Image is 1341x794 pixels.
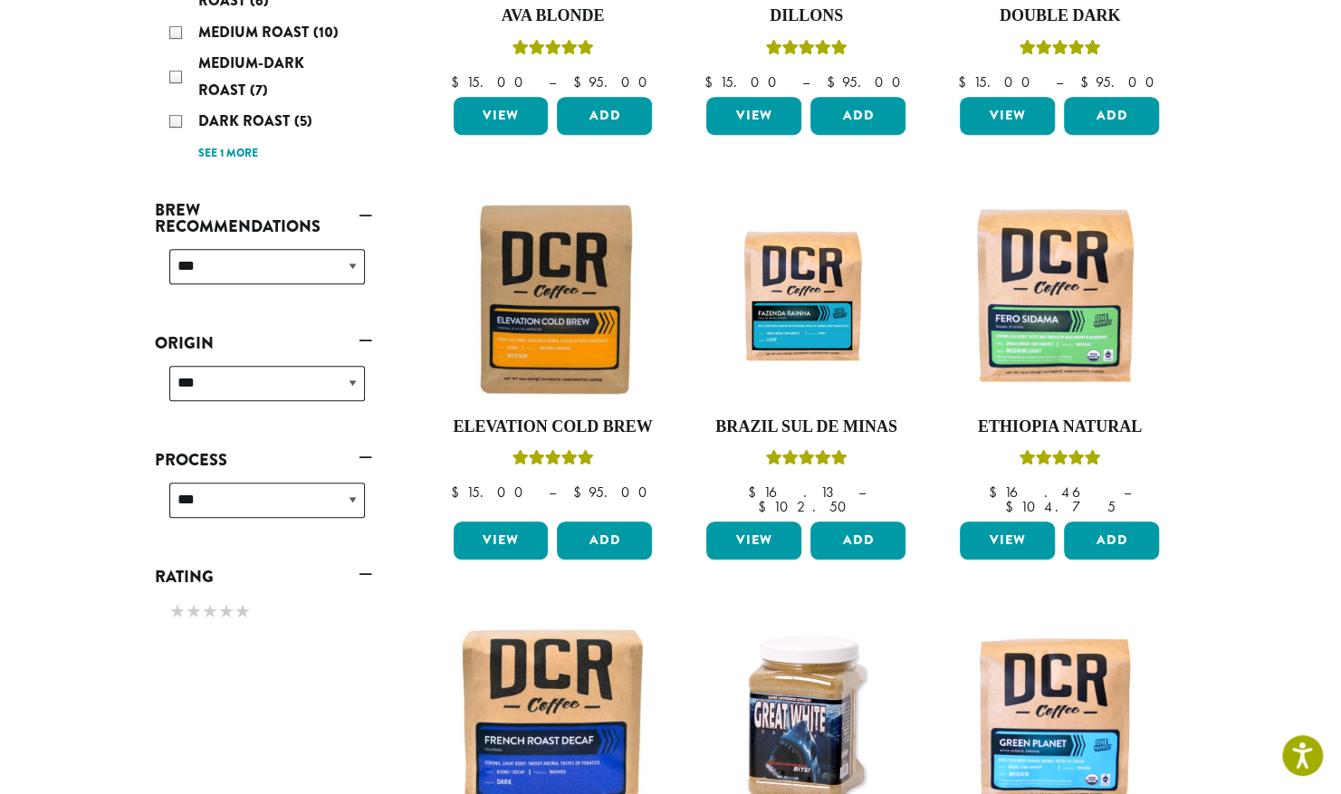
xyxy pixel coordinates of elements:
[758,497,773,516] span: $
[706,521,801,560] a: View
[955,195,1164,515] a: Ethiopia NaturalRated 5.00 out of 5
[512,37,593,64] div: Rated 5.00 out of 5
[449,417,657,437] h4: Elevation Cold Brew
[155,561,372,592] a: Rating
[955,417,1164,437] h4: Ethiopia Natural
[512,447,593,474] div: Rated 5.00 out of 5
[702,6,910,26] h4: Dillons
[450,483,465,502] span: $
[989,483,1106,502] bdi: 16.46
[155,328,372,359] a: Origin
[235,598,251,625] span: ★
[702,417,910,437] h4: Brazil Sul De Minas
[155,445,372,475] a: Process
[449,195,657,515] a: Elevation Cold BrewRated 5.00 out of 5
[989,483,1004,502] span: $
[747,483,840,502] bdi: 16.13
[548,72,555,91] span: –
[572,483,588,502] span: $
[155,242,372,306] div: Brew Recommendations
[449,6,657,26] h4: Ava Blonde
[250,80,268,100] span: (7)
[450,72,465,91] span: $
[747,483,762,502] span: $
[1079,72,1095,91] span: $
[198,53,304,100] span: Medium-Dark Roast
[313,22,339,43] span: (10)
[826,72,841,91] span: $
[454,521,549,560] a: View
[857,483,865,502] span: –
[186,598,202,625] span: ★
[960,97,1055,135] a: View
[758,497,855,516] bdi: 102.50
[202,598,218,625] span: ★
[1079,72,1162,91] bdi: 95.00
[454,97,549,135] a: View
[957,72,1038,91] bdi: 15.00
[450,72,531,91] bdi: 15.00
[450,483,531,502] bdi: 15.00
[218,598,235,625] span: ★
[557,521,652,560] button: Add
[155,195,372,242] a: Brew Recommendations
[955,195,1164,403] img: DCR-Fero-Sidama-Coffee-Bag-2019-300x300.png
[155,592,372,634] div: Rating
[1064,97,1159,135] button: Add
[1004,497,1115,516] bdi: 104.75
[448,195,656,403] img: Elevation-Cold-Brew-300x300.jpg
[198,22,313,43] span: Medium Roast
[198,145,258,163] a: See 1 more
[572,483,655,502] bdi: 95.00
[572,72,655,91] bdi: 95.00
[957,72,972,91] span: $
[704,72,719,91] span: $
[955,6,1164,26] h4: Double Dark
[810,97,905,135] button: Add
[706,97,801,135] a: View
[155,359,372,423] div: Origin
[557,97,652,135] button: Add
[704,72,784,91] bdi: 15.00
[702,221,910,377] img: Fazenda-Rainha_12oz_Mockup.jpg
[294,110,312,131] span: (5)
[702,195,910,515] a: Brazil Sul De MinasRated 5.00 out of 5
[960,521,1055,560] a: View
[765,37,847,64] div: Rated 5.00 out of 5
[1055,72,1062,91] span: –
[1019,447,1100,474] div: Rated 5.00 out of 5
[548,483,555,502] span: –
[1064,521,1159,560] button: Add
[1004,497,1020,516] span: $
[765,447,847,474] div: Rated 5.00 out of 5
[169,598,186,625] span: ★
[1124,483,1131,502] span: –
[572,72,588,91] span: $
[198,110,294,131] span: Dark Roast
[1019,37,1100,64] div: Rated 4.50 out of 5
[810,521,905,560] button: Add
[801,72,809,91] span: –
[155,475,372,540] div: Process
[826,72,908,91] bdi: 95.00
